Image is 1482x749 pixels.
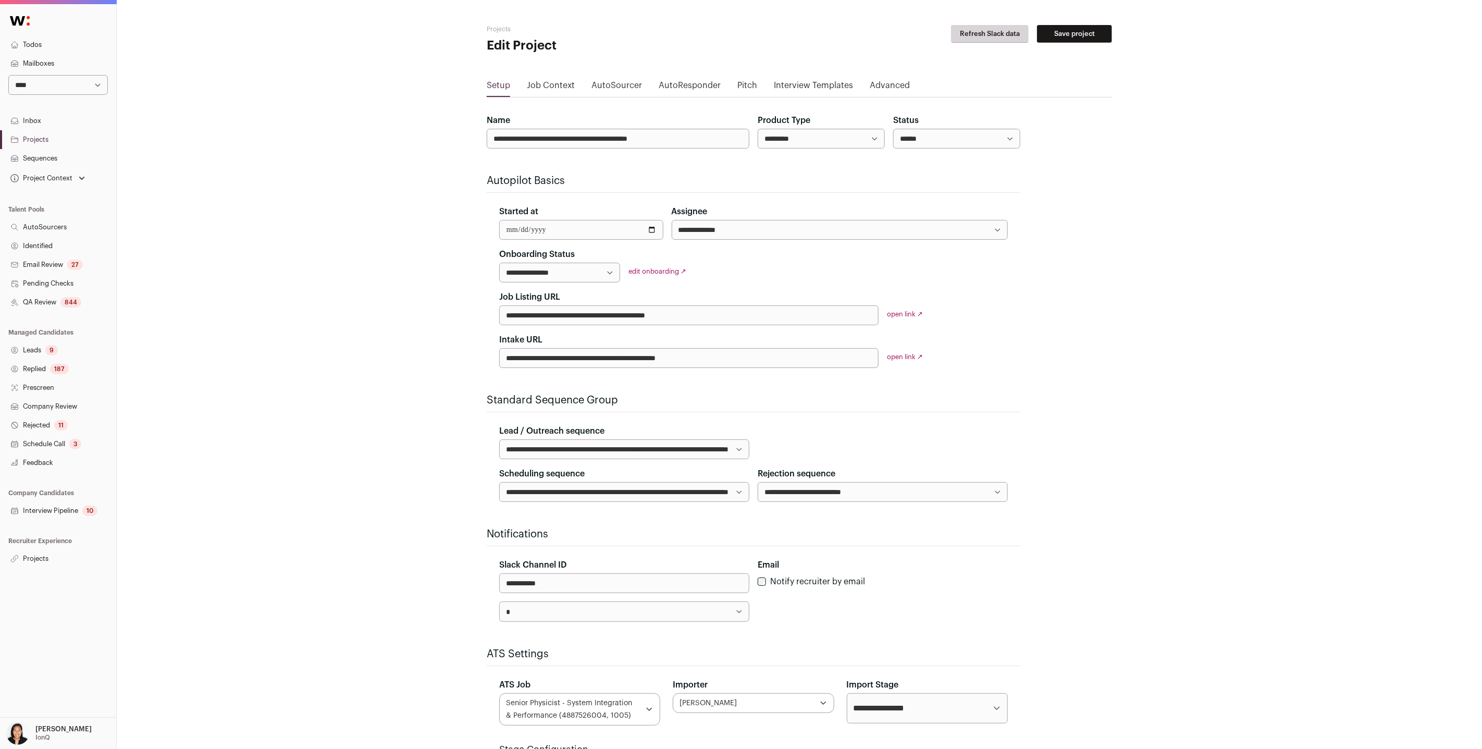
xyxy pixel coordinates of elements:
[487,527,1020,542] h2: Notifications
[8,171,87,186] button: Open dropdown
[487,647,1020,661] h2: ATS Settings
[506,697,639,722] div: Senior Physicist - System Integration & Performance (4887526004, 1005)
[887,311,923,317] a: open link ↗
[847,679,899,691] label: Import Stage
[60,297,81,308] div: 844
[758,468,835,480] label: Rejection sequence
[673,679,708,691] label: Importer
[758,114,810,127] label: Product Type
[8,174,72,182] div: Project Context
[499,425,604,437] label: Lead / Outreach sequence
[487,393,1020,408] h2: Standard Sequence Group
[487,79,510,96] a: Setup
[499,248,575,261] label: Onboarding Status
[499,334,542,346] label: Intake URL
[951,25,1029,43] button: Refresh Slack data
[487,114,510,127] label: Name
[774,79,853,96] a: Interview Templates
[893,114,919,127] label: Status
[487,174,1020,188] h2: Autopilot Basics
[499,291,560,303] label: Job Listing URL
[628,268,686,275] a: edit onboarding ↗
[50,364,69,374] div: 187
[82,506,97,516] div: 10
[870,79,910,96] a: Advanced
[487,25,695,33] h2: Projects
[737,79,757,96] a: Pitch
[499,205,538,218] label: Started at
[67,260,83,270] div: 27
[35,733,50,742] p: IonQ
[6,722,29,745] img: 13709957-medium_jpg
[4,10,35,31] img: Wellfound
[45,345,58,355] div: 9
[4,722,94,745] button: Open dropdown
[758,559,1008,571] div: Email
[487,38,695,54] h1: Edit Project
[69,439,81,449] div: 3
[770,578,865,586] label: Notify recruiter by email
[672,205,708,218] label: Assignee
[35,725,92,733] p: [PERSON_NAME]
[680,697,737,709] div: [PERSON_NAME]
[499,468,585,480] label: Scheduling sequence
[527,79,575,96] a: Job Context
[54,420,68,431] div: 11
[499,559,566,571] label: Slack Channel ID
[1037,25,1112,43] button: Save project
[659,79,721,96] a: AutoResponder
[591,79,642,96] a: AutoSourcer
[499,679,530,691] label: ATS Job
[887,353,923,360] a: open link ↗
